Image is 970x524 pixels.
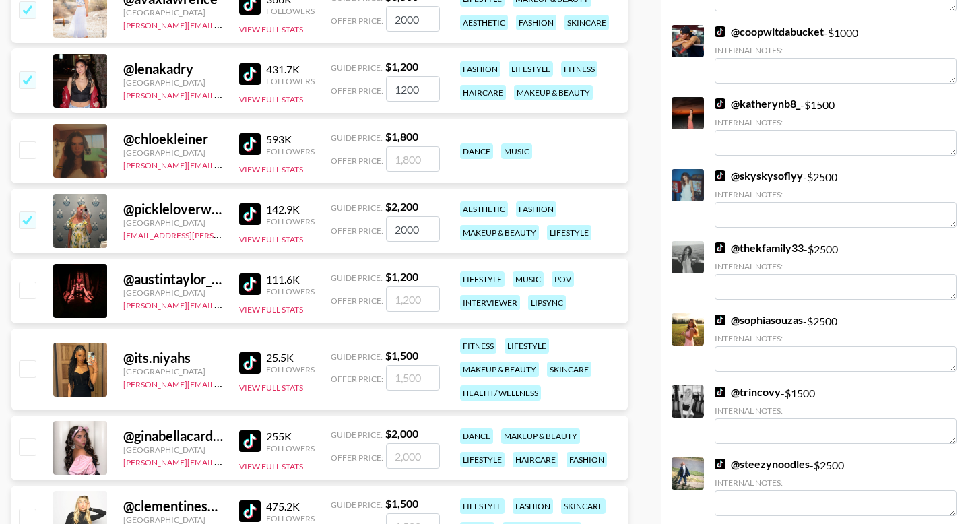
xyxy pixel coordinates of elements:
[331,374,383,384] span: Offer Price:
[239,94,303,104] button: View Full Stats
[715,333,957,343] div: Internal Notes:
[460,143,493,159] div: dance
[715,25,824,38] a: @coopwitdabucket
[123,18,387,30] a: [PERSON_NAME][EMAIL_ADDRESS][PERSON_NAME][DOMAIN_NAME]
[460,15,508,30] div: aesthetic
[266,364,315,374] div: Followers
[123,455,323,467] a: [PERSON_NAME][EMAIL_ADDRESS][DOMAIN_NAME]
[123,350,223,366] div: @ its.niyahs
[460,362,539,377] div: makeup & beauty
[239,500,261,522] img: TikTok
[513,452,558,467] div: haircare
[123,131,223,148] div: @ chloekleiner
[715,261,957,271] div: Internal Notes:
[331,203,383,213] span: Guide Price:
[123,7,223,18] div: [GEOGRAPHIC_DATA]
[239,352,261,374] img: TikTok
[266,203,315,216] div: 142.9K
[123,77,223,88] div: [GEOGRAPHIC_DATA]
[385,497,418,510] strong: $ 1,500
[239,63,261,85] img: TikTok
[460,271,505,287] div: lifestyle
[266,6,315,16] div: Followers
[123,298,323,310] a: [PERSON_NAME][EMAIL_ADDRESS][DOMAIN_NAME]
[123,498,223,515] div: @ clementinespieser
[715,387,725,397] img: TikTok
[331,500,383,510] span: Guide Price:
[331,133,383,143] span: Guide Price:
[715,170,725,181] img: TikTok
[460,385,541,401] div: health / wellness
[239,133,261,155] img: TikTok
[266,500,315,513] div: 475.2K
[386,286,440,312] input: 1,200
[460,201,508,217] div: aesthetic
[715,313,957,372] div: - $ 2500
[385,200,418,213] strong: $ 2,200
[715,97,800,110] a: @katherynb8_
[239,383,303,393] button: View Full Stats
[123,445,223,455] div: [GEOGRAPHIC_DATA]
[509,61,553,77] div: lifestyle
[331,273,383,283] span: Guide Price:
[528,295,566,310] div: lipsync
[266,273,315,286] div: 111.6K
[715,98,725,109] img: TikTok
[239,461,303,471] button: View Full Stats
[505,338,549,354] div: lifestyle
[123,288,223,298] div: [GEOGRAPHIC_DATA]
[123,158,323,170] a: [PERSON_NAME][EMAIL_ADDRESS][DOMAIN_NAME]
[561,61,597,77] div: fitness
[123,218,223,228] div: [GEOGRAPHIC_DATA]
[331,296,383,306] span: Offer Price:
[266,216,315,226] div: Followers
[239,430,261,452] img: TikTok
[123,201,223,218] div: @ pickleloverwoman
[239,304,303,315] button: View Full Stats
[386,365,440,391] input: 1,500
[123,228,323,240] a: [EMAIL_ADDRESS][PERSON_NAME][DOMAIN_NAME]
[385,60,418,73] strong: $ 1,200
[239,24,303,34] button: View Full Stats
[266,76,315,86] div: Followers
[715,478,957,488] div: Internal Notes:
[513,271,544,287] div: music
[715,457,810,471] a: @steezynoodles
[239,203,261,225] img: TikTok
[386,76,440,102] input: 1,200
[715,241,804,255] a: @thekfamily33
[123,148,223,158] div: [GEOGRAPHIC_DATA]
[715,241,957,300] div: - $ 2500
[331,86,383,96] span: Offer Price:
[501,428,580,444] div: makeup & beauty
[331,156,383,166] span: Offer Price:
[123,61,223,77] div: @ lenakadry
[460,428,493,444] div: dance
[460,338,496,354] div: fitness
[385,349,418,362] strong: $ 1,500
[386,216,440,242] input: 2,200
[239,234,303,244] button: View Full Stats
[266,63,315,76] div: 431.7K
[715,189,957,199] div: Internal Notes:
[715,169,957,228] div: - $ 2500
[715,385,957,444] div: - $ 1500
[460,61,500,77] div: fashion
[331,15,383,26] span: Offer Price:
[514,85,593,100] div: makeup & beauty
[715,405,957,416] div: Internal Notes:
[123,271,223,288] div: @ austintaylor_official
[331,453,383,463] span: Offer Price:
[564,15,609,30] div: skincare
[123,376,323,389] a: [PERSON_NAME][EMAIL_ADDRESS][DOMAIN_NAME]
[331,352,383,362] span: Guide Price:
[715,26,725,37] img: TikTok
[266,351,315,364] div: 25.5K
[715,97,957,156] div: - $ 1500
[386,146,440,172] input: 1,800
[266,513,315,523] div: Followers
[386,6,440,32] input: 3,500
[239,273,261,295] img: TikTok
[552,271,574,287] div: pov
[460,295,520,310] div: interviewer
